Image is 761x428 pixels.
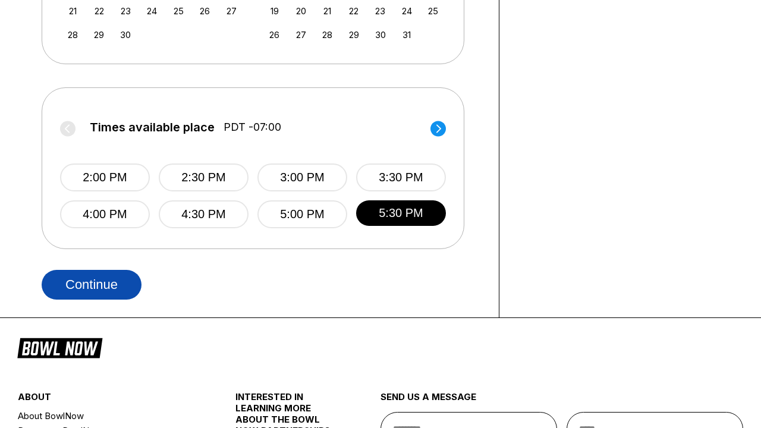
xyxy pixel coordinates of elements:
[118,3,134,19] div: Choose Tuesday, September 23rd, 2025
[90,121,215,134] span: Times available place
[319,27,335,43] div: Choose Tuesday, October 28th, 2025
[266,27,282,43] div: Choose Sunday, October 26th, 2025
[171,3,187,19] div: Choose Thursday, September 25th, 2025
[65,27,81,43] div: Choose Sunday, September 28th, 2025
[346,27,362,43] div: Choose Wednesday, October 29th, 2025
[356,163,446,191] button: 3:30 PM
[60,163,150,191] button: 2:00 PM
[18,408,199,423] a: About BowlNow
[293,3,309,19] div: Choose Monday, October 20th, 2025
[65,3,81,19] div: Choose Sunday, September 21st, 2025
[224,121,281,134] span: PDT -07:00
[42,270,141,300] button: Continue
[380,391,743,412] div: send us a message
[159,163,249,191] button: 2:30 PM
[257,200,347,228] button: 5:00 PM
[319,3,335,19] div: Choose Tuesday, October 21st, 2025
[372,27,388,43] div: Choose Thursday, October 30th, 2025
[293,27,309,43] div: Choose Monday, October 27th, 2025
[60,200,150,228] button: 4:00 PM
[266,3,282,19] div: Choose Sunday, October 19th, 2025
[91,3,107,19] div: Choose Monday, September 22nd, 2025
[257,163,347,191] button: 3:00 PM
[346,3,362,19] div: Choose Wednesday, October 22nd, 2025
[18,391,199,408] div: about
[425,3,441,19] div: Choose Saturday, October 25th, 2025
[197,3,213,19] div: Choose Friday, September 26th, 2025
[224,3,240,19] div: Choose Saturday, September 27th, 2025
[118,27,134,43] div: Choose Tuesday, September 30th, 2025
[399,27,415,43] div: Choose Friday, October 31st, 2025
[144,3,160,19] div: Choose Wednesday, September 24th, 2025
[159,200,249,228] button: 4:30 PM
[372,3,388,19] div: Choose Thursday, October 23rd, 2025
[399,3,415,19] div: Choose Friday, October 24th, 2025
[356,200,446,226] button: 5:30 PM
[91,27,107,43] div: Choose Monday, September 29th, 2025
